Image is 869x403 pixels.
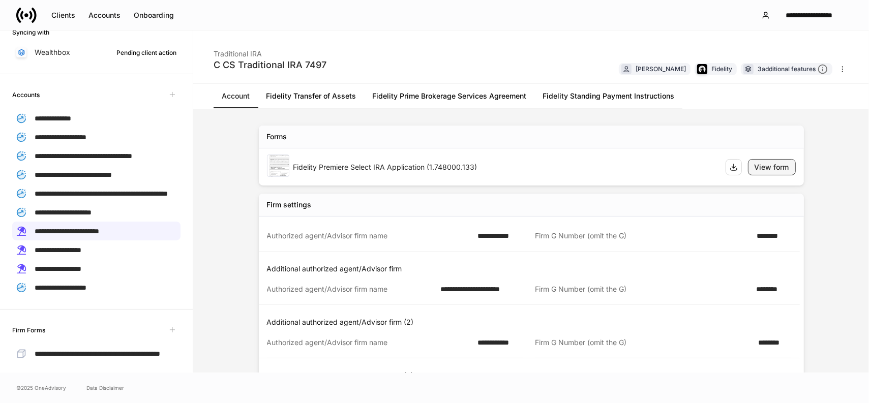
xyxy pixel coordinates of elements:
div: Traditional IRA [214,43,326,59]
p: Additional authorized agent/Advisor firm (3) [267,370,800,381]
div: Firm G Number (omit the G) [535,284,751,294]
p: Wealthbox [35,47,70,57]
button: Onboarding [127,7,181,23]
div: Pending client action [116,48,176,57]
div: View form [755,162,789,172]
div: Clients [51,10,75,20]
div: Firm settings [267,200,312,210]
h6: Accounts [12,90,40,100]
button: Clients [45,7,82,23]
span: Unavailable with outstanding requests for information [164,86,181,103]
div: 3 additional features [758,64,828,75]
p: Additional authorized agent/Advisor firm [267,264,800,274]
div: Onboarding [134,10,174,20]
div: Authorized agent/Advisor firm name [267,337,471,348]
a: Fidelity Transfer of Assets [258,84,364,108]
div: Fidelity Premiere Select IRA Application (1.748000.133) [293,162,717,172]
a: Fidelity Standing Payment Instructions [534,84,682,108]
p: Additional authorized agent/Advisor firm (2) [267,317,800,327]
div: Firm G Number (omit the G) [535,337,752,348]
span: Unavailable with outstanding requests for information [164,322,181,338]
div: Authorized agent/Advisor firm name [267,284,434,294]
a: WealthboxPending client action [12,43,181,61]
div: Forms [267,132,287,142]
button: Accounts [82,7,127,23]
div: Firm G Number (omit the G) [535,231,751,241]
div: Accounts [88,10,121,20]
a: Fidelity Prime Brokerage Services Agreement [364,84,534,108]
div: Fidelity [711,64,732,74]
h6: Firm Forms [12,325,45,335]
div: Authorized agent/Advisor firm name [267,231,471,241]
span: © 2025 OneAdvisory [16,384,66,392]
a: Data Disclaimer [86,384,124,392]
div: C CS Traditional IRA 7497 [214,59,326,71]
div: [PERSON_NAME] [636,64,686,74]
button: View form [748,159,796,175]
a: Account [214,84,258,108]
h6: Syncing with [12,27,49,37]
